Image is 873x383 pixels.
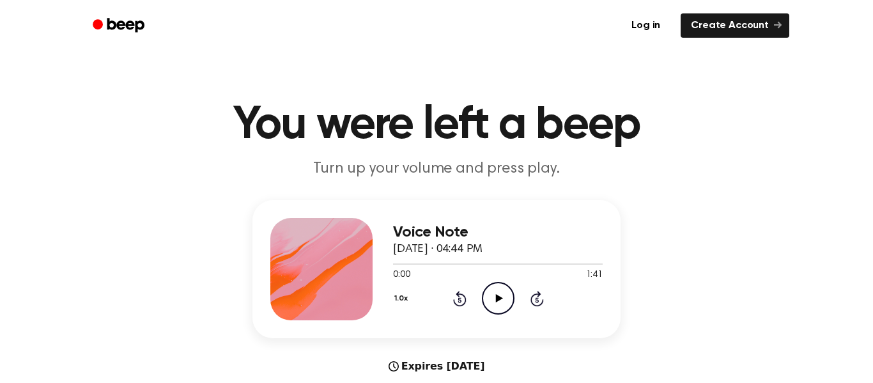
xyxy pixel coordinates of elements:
a: Create Account [681,13,789,38]
button: 1.0x [393,288,412,309]
span: 0:00 [393,269,410,282]
span: [DATE] · 04:44 PM [393,244,483,255]
h3: Voice Note [393,224,603,241]
a: Beep [84,13,156,38]
p: Turn up your volume and press play. [191,159,682,180]
a: Log in [619,11,673,40]
h1: You were left a beep [109,102,764,148]
span: 1:41 [586,269,603,282]
div: Expires [DATE] [389,359,485,374]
